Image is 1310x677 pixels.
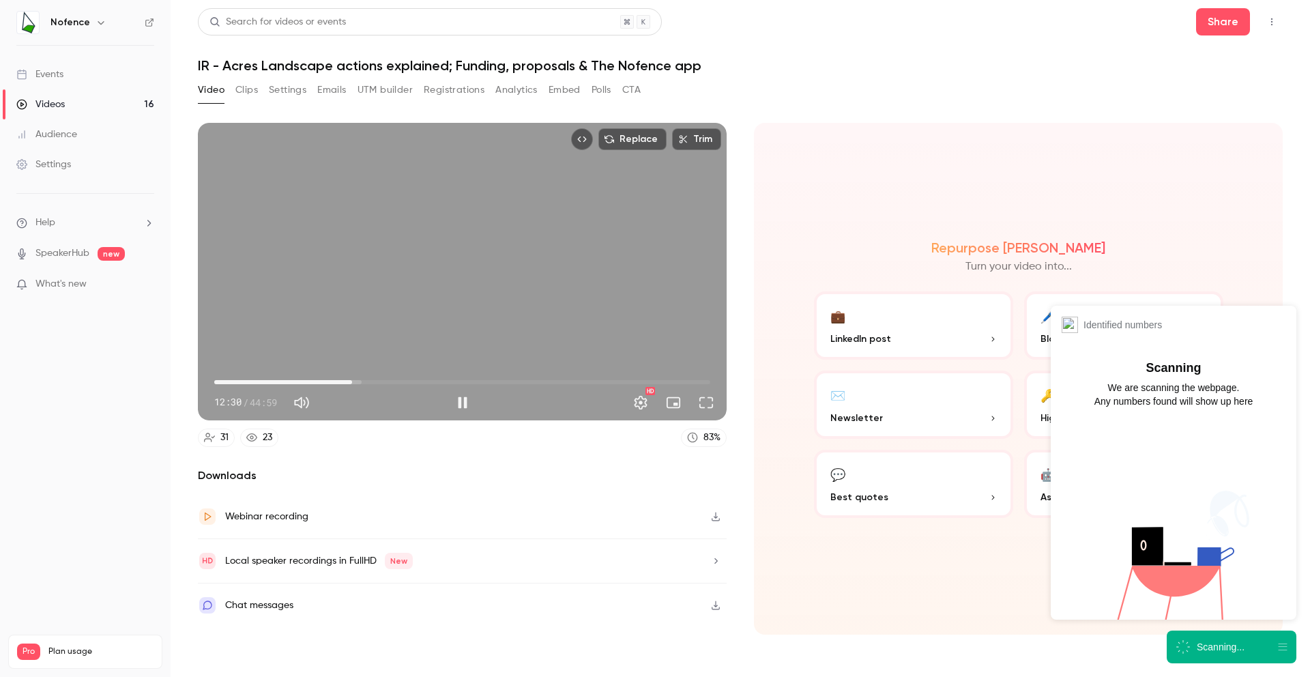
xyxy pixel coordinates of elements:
[830,490,888,504] span: Best quotes
[627,389,654,416] button: Settings
[830,332,891,346] span: LinkedIn post
[571,128,593,150] button: Embed video
[288,389,315,416] button: Mute
[48,646,154,657] span: Plan usage
[35,277,87,291] span: What's new
[703,431,720,445] div: 83 %
[830,411,883,425] span: Newsletter
[592,79,611,101] button: Polls
[225,553,413,569] div: Local speaker recordings in FullHD
[214,395,277,409] div: 12:30
[1024,371,1223,439] button: 🔑Highlights
[16,128,77,141] div: Audience
[672,128,721,150] button: Trim
[209,15,346,29] div: Search for videos or events
[1040,411,1086,425] span: Highlights
[830,305,845,326] div: 💼
[660,389,687,416] button: Turn on miniplayer
[681,429,727,447] a: 83%
[263,431,272,445] div: 23
[225,597,293,614] div: Chat messages
[214,395,242,409] span: 12:30
[1196,8,1250,35] button: Share
[220,431,229,445] div: 31
[1040,332,1094,346] span: Blog article
[1040,305,1056,326] div: 🖊️
[317,79,346,101] button: Emails
[814,371,1013,439] button: ✉️Newsletter
[693,389,720,416] button: Full screen
[495,79,538,101] button: Analytics
[17,644,40,660] span: Pro
[814,291,1013,360] button: 💼LinkedIn post
[549,79,581,101] button: Embed
[1261,11,1283,33] button: Top Bar Actions
[243,395,248,409] span: /
[17,12,39,33] img: Nofence
[225,508,308,525] div: Webinar recording
[269,79,306,101] button: Settings
[16,158,71,171] div: Settings
[35,216,55,230] span: Help
[16,98,65,111] div: Videos
[250,395,277,409] span: 44:59
[622,79,641,101] button: CTA
[1024,450,1223,518] button: 🤖Ask Ai...
[424,79,484,101] button: Registrations
[138,278,154,291] iframe: Noticeable Trigger
[965,259,1072,275] p: Turn your video into...
[358,79,413,101] button: UTM builder
[16,68,63,81] div: Events
[16,216,154,230] li: help-dropdown-opener
[1024,291,1223,360] button: 🖊️Blog article
[35,246,89,261] a: SpeakerHub
[198,467,727,484] h2: Downloads
[235,79,258,101] button: Clips
[1040,490,1073,504] span: Ask Ai...
[830,463,845,485] div: 💬
[645,387,655,395] div: HD
[830,384,845,405] div: ✉️
[50,16,90,29] h6: Nofence
[931,240,1105,256] h2: Repurpose [PERSON_NAME]
[240,429,278,447] a: 23
[98,247,125,261] span: new
[598,128,667,150] button: Replace
[385,553,413,569] span: New
[1040,384,1056,405] div: 🔑
[1040,463,1056,485] div: 🤖
[198,79,224,101] button: Video
[449,389,476,416] button: Pause
[198,429,235,447] a: 31
[814,450,1013,518] button: 💬Best quotes
[198,57,1283,74] h1: IR - Acres Landscape actions explained; Funding, proposals & The Nofence app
